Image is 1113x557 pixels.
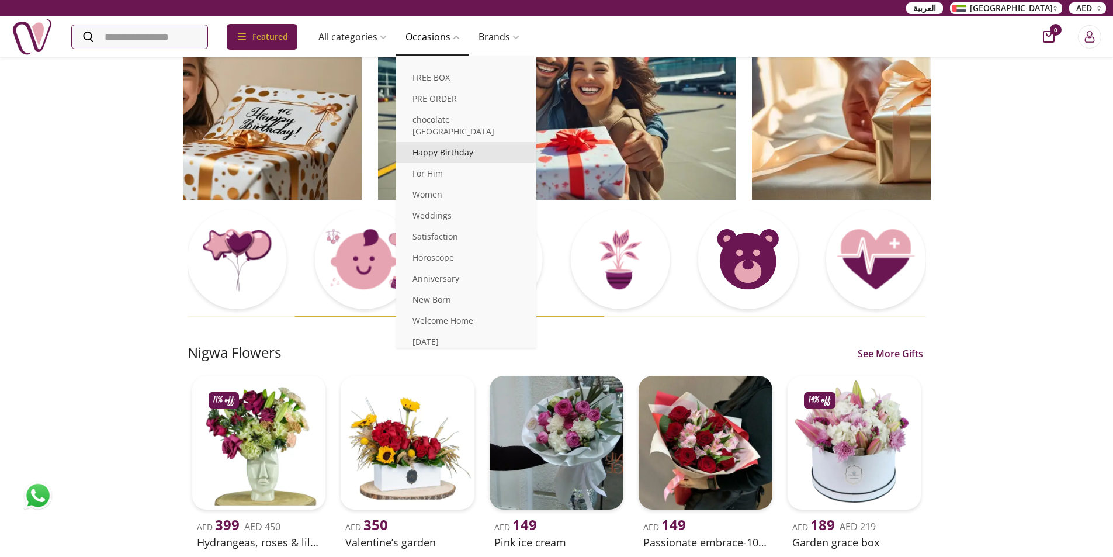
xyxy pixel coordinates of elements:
[315,209,415,312] a: Card Thumbnail
[396,205,536,226] a: Weddings
[341,376,474,510] img: uae-gifts-Valentine’s Garden
[661,515,686,534] span: 149
[396,88,536,109] a: PRE ORDER
[396,142,536,163] a: Happy Birthday
[494,534,619,551] h2: Pink ice cream
[570,209,670,312] a: Card Thumbnail
[197,521,240,532] span: AED
[188,343,281,362] h2: Nigwa Flowers
[225,395,234,406] span: off
[810,515,835,534] span: 189
[952,5,966,12] img: Arabic_dztd3n.png
[345,534,470,551] h2: Valentine’s garden
[188,371,331,553] a: uae-gifts-Hydrangeas, Roses & Lilies11% offAED 399AED 450Hydrangeas, roses & lilies
[792,534,917,551] h2: Garden grace box
[783,371,926,553] a: uae-gifts-Garden Grace Box14% offAED 189AED 219Garden grace box
[643,521,686,532] span: AED
[469,25,529,49] a: Brands
[512,515,537,534] span: 149
[396,67,536,88] a: FREE BOX
[809,395,831,406] p: 14%
[443,209,543,312] a: Card Thumbnail
[970,2,1053,14] span: [GEOGRAPHIC_DATA]
[23,481,53,510] img: whatsapp
[639,376,772,510] img: uae-gifts-Passionate Embrace-1008
[396,247,536,268] a: Horoscope
[396,268,536,289] a: Anniversary
[396,226,536,247] a: Satisfaction
[840,520,876,533] del: AED 219
[396,109,536,142] a: chocolate [GEOGRAPHIC_DATA]
[950,2,1062,14] button: [GEOGRAPHIC_DATA]
[913,2,936,14] span: العربية
[643,534,768,551] h2: Passionate embrace-1008
[826,209,926,312] a: Card Thumbnail
[72,25,207,49] input: Search
[215,515,240,534] span: 399
[396,163,536,184] a: For Him
[821,395,831,406] span: off
[192,376,326,510] img: uae-gifts-Hydrangeas, Roses & Lilies
[1050,24,1062,36] span: 0
[227,24,297,50] div: Featured
[855,347,926,361] a: See More Gifts
[396,289,536,310] a: New Born
[396,331,536,352] a: [DATE]
[698,209,798,312] a: Card Thumbnail
[336,371,479,553] a: uae-gifts-Valentine’s GardenAED 350Valentine’s garden
[363,515,388,534] span: 350
[490,376,623,510] img: uae-gifts-PINK ICE CREAM
[396,25,469,49] a: Occasions
[634,371,777,553] a: uae-gifts-Passionate Embrace-1008AED 149Passionate embrace-1008
[187,209,287,312] a: Card Thumbnail
[485,371,628,553] a: uae-gifts-PINK ICE CREAMAED 149Pink ice cream
[792,521,835,532] span: AED
[396,184,536,205] a: Women
[494,521,537,532] span: AED
[12,16,53,57] img: Nigwa-uae-gifts
[213,395,234,406] p: 11%
[1069,2,1106,14] button: AED
[197,534,321,551] h2: Hydrangeas, roses & lilies
[345,521,388,532] span: AED
[1078,25,1101,49] button: Login
[396,310,536,331] a: Welcome Home
[244,520,280,533] del: AED 450
[1076,2,1092,14] span: AED
[788,376,921,510] img: uae-gifts-Garden Grace Box
[309,25,396,49] a: All categories
[1043,31,1055,43] button: cart-button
